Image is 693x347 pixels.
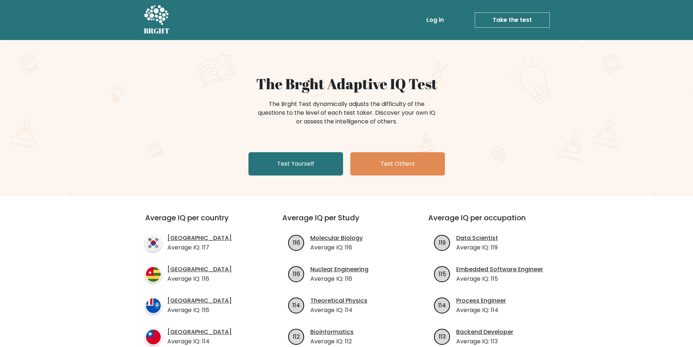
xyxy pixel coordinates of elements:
a: Nuclear Engineering [310,265,369,274]
div: The Brght Test dynamically adjusts the difficulty of the questions to the level of each test take... [256,100,438,126]
p: Average IQ: 117 [167,243,232,252]
h5: BRGHT [144,27,170,35]
text: 114 [292,301,300,309]
img: country [145,266,162,283]
a: Take the test [475,12,550,28]
h3: Average IQ per Study [282,213,411,231]
text: 116 [293,269,300,278]
a: Backend Developer [456,328,513,336]
p: Average IQ: 114 [310,306,367,315]
h3: Average IQ per country [145,213,256,231]
text: 114 [438,301,446,309]
text: 116 [293,238,300,247]
a: Bioinformatics [310,328,354,336]
a: Test Others [350,152,445,176]
a: Embedded Software Engineer [456,265,543,274]
a: [GEOGRAPHIC_DATA] [167,265,232,274]
img: country [145,297,162,314]
p: Average IQ: 116 [167,306,232,315]
a: [GEOGRAPHIC_DATA] [167,234,232,242]
a: Theoretical Physics [310,296,367,305]
text: 113 [439,332,446,340]
a: [GEOGRAPHIC_DATA] [167,296,232,305]
p: Average IQ: 114 [167,337,232,346]
h1: The Brght Adaptive IQ Test [169,75,524,92]
a: [GEOGRAPHIC_DATA] [167,328,232,336]
a: Log in [423,13,447,27]
p: Average IQ: 115 [456,275,543,283]
h3: Average IQ per occupation [428,213,557,231]
text: 112 [293,332,300,340]
p: Average IQ: 116 [310,275,369,283]
img: country [145,329,162,345]
img: country [145,235,162,251]
text: 119 [439,238,446,247]
a: Process Engineer [456,296,506,305]
text: 115 [439,269,446,278]
a: Test Yourself [248,152,343,176]
p: Average IQ: 113 [456,337,513,346]
a: Data Scientist [456,234,498,242]
p: Average IQ: 116 [310,243,363,252]
p: Average IQ: 114 [456,306,506,315]
a: Molecular Biology [310,234,363,242]
p: Average IQ: 112 [310,337,354,346]
p: Average IQ: 119 [456,243,498,252]
a: BRGHT [144,3,170,37]
p: Average IQ: 116 [167,275,232,283]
